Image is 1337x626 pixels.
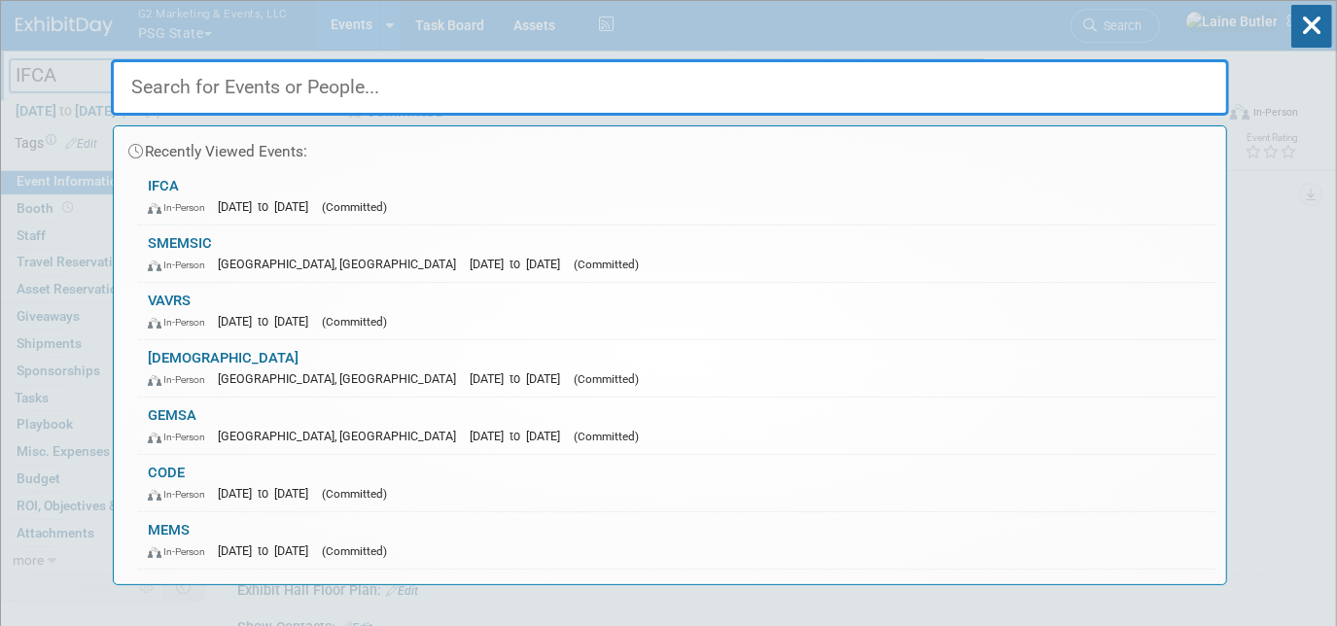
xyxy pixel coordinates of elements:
a: IFCA In-Person [DATE] to [DATE] (Committed) [138,168,1216,225]
a: MEMS In-Person [DATE] to [DATE] (Committed) [138,512,1216,569]
span: [DATE] to [DATE] [218,199,318,214]
span: [GEOGRAPHIC_DATA], [GEOGRAPHIC_DATA] [218,257,466,271]
a: [DEMOGRAPHIC_DATA] In-Person [GEOGRAPHIC_DATA], [GEOGRAPHIC_DATA] [DATE] to [DATE] (Committed) [138,340,1216,397]
span: (Committed) [574,258,639,271]
a: GEMSA In-Person [GEOGRAPHIC_DATA], [GEOGRAPHIC_DATA] [DATE] to [DATE] (Committed) [138,398,1216,454]
span: [DATE] to [DATE] [218,543,318,558]
span: In-Person [148,316,214,329]
span: (Committed) [574,430,639,443]
span: [DATE] to [DATE] [218,314,318,329]
input: Search for Events or People... [111,59,1229,116]
span: [DATE] to [DATE] [470,371,570,386]
span: In-Person [148,488,214,501]
span: In-Person [148,259,214,271]
span: In-Person [148,201,214,214]
a: SMEMSIC In-Person [GEOGRAPHIC_DATA], [GEOGRAPHIC_DATA] [DATE] to [DATE] (Committed) [138,226,1216,282]
span: [GEOGRAPHIC_DATA], [GEOGRAPHIC_DATA] [218,429,466,443]
a: CODE In-Person [DATE] to [DATE] (Committed) [138,455,1216,511]
span: (Committed) [322,487,387,501]
span: [GEOGRAPHIC_DATA], [GEOGRAPHIC_DATA] [218,371,466,386]
span: (Committed) [574,372,639,386]
a: VAVRS In-Person [DATE] to [DATE] (Committed) [138,283,1216,339]
span: In-Person [148,373,214,386]
span: (Committed) [322,544,387,558]
span: [DATE] to [DATE] [470,429,570,443]
span: (Committed) [322,200,387,214]
span: [DATE] to [DATE] [470,257,570,271]
span: (Committed) [322,315,387,329]
span: In-Person [148,545,214,558]
span: In-Person [148,431,214,443]
span: [DATE] to [DATE] [218,486,318,501]
div: Recently Viewed Events: [123,126,1216,168]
